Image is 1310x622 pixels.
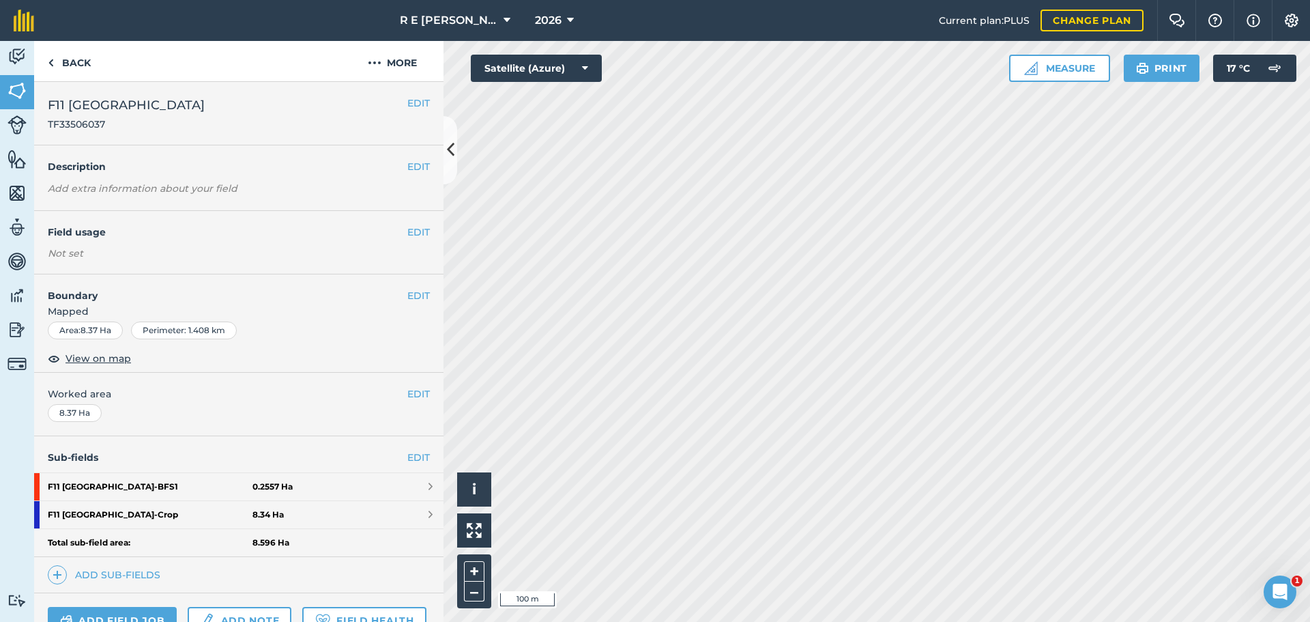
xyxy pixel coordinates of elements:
img: A question mark icon [1207,14,1223,27]
h4: Description [48,159,430,174]
img: svg+xml;base64,PHN2ZyB4bWxucz0iaHR0cDovL3d3dy53My5vcmcvMjAwMC9zdmciIHdpZHRoPSIxOSIgaGVpZ2h0PSIyNC... [1136,60,1149,76]
div: Area : 8.37 Ha [48,322,123,339]
button: + [464,561,484,582]
span: TF33506037 [48,117,205,131]
button: EDIT [407,225,430,240]
strong: 8.596 Ha [252,537,289,548]
strong: 0.2557 Ha [252,481,293,492]
img: svg+xml;base64,PD94bWwgdmVyc2lvbj0iMS4wIiBlbmNvZGluZz0idXRmLTgiPz4KPCEtLSBHZW5lcmF0b3I6IEFkb2JlIE... [8,354,27,373]
span: F11 [GEOGRAPHIC_DATA] [48,96,205,115]
span: 17 ° C [1227,55,1250,82]
img: svg+xml;base64,PHN2ZyB4bWxucz0iaHR0cDovL3d3dy53My5vcmcvMjAwMC9zdmciIHdpZHRoPSIxNCIgaGVpZ2h0PSIyNC... [53,567,62,583]
iframe: Intercom live chat [1264,576,1296,608]
span: 2026 [535,12,562,29]
img: svg+xml;base64,PHN2ZyB4bWxucz0iaHR0cDovL3d3dy53My5vcmcvMjAwMC9zdmciIHdpZHRoPSIyMCIgaGVpZ2h0PSIyNC... [368,55,381,71]
button: Print [1124,55,1200,82]
img: svg+xml;base64,PHN2ZyB4bWxucz0iaHR0cDovL3d3dy53My5vcmcvMjAwMC9zdmciIHdpZHRoPSI5IiBoZWlnaHQ9IjI0Ii... [48,55,54,71]
span: 1 [1292,576,1302,586]
span: Mapped [34,304,443,319]
img: svg+xml;base64,PD94bWwgdmVyc2lvbj0iMS4wIiBlbmNvZGluZz0idXRmLTgiPz4KPCEtLSBHZW5lcmF0b3I6IEFkb2JlIE... [8,251,27,272]
button: 17 °C [1213,55,1296,82]
button: More [341,41,443,81]
img: svg+xml;base64,PHN2ZyB4bWxucz0iaHR0cDovL3d3dy53My5vcmcvMjAwMC9zdmciIHdpZHRoPSI1NiIgaGVpZ2h0PSI2MC... [8,81,27,101]
img: svg+xml;base64,PHN2ZyB4bWxucz0iaHR0cDovL3d3dy53My5vcmcvMjAwMC9zdmciIHdpZHRoPSIxNyIgaGVpZ2h0PSIxNy... [1247,12,1260,29]
img: Four arrows, one pointing top left, one top right, one bottom right and the last bottom left [467,523,482,538]
span: i [472,481,476,498]
img: svg+xml;base64,PD94bWwgdmVyc2lvbj0iMS4wIiBlbmNvZGluZz0idXRmLTgiPz4KPCEtLSBHZW5lcmF0b3I6IEFkb2JlIE... [8,217,27,238]
button: EDIT [407,386,430,401]
a: F11 [GEOGRAPHIC_DATA]-BFS10.2557 Ha [34,473,443,500]
span: R E [PERSON_NAME] [400,12,498,29]
strong: F11 [GEOGRAPHIC_DATA] - Crop [48,501,252,528]
span: Current plan : PLUS [939,13,1030,28]
strong: F11 [GEOGRAPHIC_DATA] - BFS1 [48,473,252,500]
button: – [464,582,484,602]
button: Measure [1009,55,1110,82]
strong: Total sub-field area: [48,537,252,548]
div: 8.37 Ha [48,404,102,422]
button: Satellite (Azure) [471,55,602,82]
a: F11 [GEOGRAPHIC_DATA]-Crop8.34 Ha [34,501,443,528]
em: Add extra information about your field [48,182,237,195]
a: Change plan [1040,10,1144,31]
a: EDIT [407,450,430,465]
strong: 8.34 Ha [252,509,284,520]
img: svg+xml;base64,PD94bWwgdmVyc2lvbj0iMS4wIiBlbmNvZGluZz0idXRmLTgiPz4KPCEtLSBHZW5lcmF0b3I6IEFkb2JlIE... [8,46,27,67]
button: EDIT [407,159,430,174]
button: View on map [48,350,131,367]
span: Worked area [48,386,430,401]
img: svg+xml;base64,PD94bWwgdmVyc2lvbj0iMS4wIiBlbmNvZGluZz0idXRmLTgiPz4KPCEtLSBHZW5lcmF0b3I6IEFkb2JlIE... [8,115,27,135]
img: fieldmargin Logo [14,10,34,31]
h4: Sub-fields [34,450,443,465]
span: View on map [65,351,131,366]
button: i [457,472,491,507]
div: Not set [48,246,430,260]
img: svg+xml;base64,PHN2ZyB4bWxucz0iaHR0cDovL3d3dy53My5vcmcvMjAwMC9zdmciIHdpZHRoPSI1NiIgaGVpZ2h0PSI2MC... [8,149,27,169]
img: A cog icon [1283,14,1300,27]
img: svg+xml;base64,PHN2ZyB4bWxucz0iaHR0cDovL3d3dy53My5vcmcvMjAwMC9zdmciIHdpZHRoPSI1NiIgaGVpZ2h0PSI2MC... [8,183,27,203]
button: EDIT [407,288,430,303]
img: Two speech bubbles overlapping with the left bubble in the forefront [1169,14,1185,27]
img: svg+xml;base64,PHN2ZyB4bWxucz0iaHR0cDovL3d3dy53My5vcmcvMjAwMC9zdmciIHdpZHRoPSIxOCIgaGVpZ2h0PSIyNC... [48,350,60,367]
img: svg+xml;base64,PD94bWwgdmVyc2lvbj0iMS4wIiBlbmNvZGluZz0idXRmLTgiPz4KPCEtLSBHZW5lcmF0b3I6IEFkb2JlIE... [8,285,27,306]
img: svg+xml;base64,PD94bWwgdmVyc2lvbj0iMS4wIiBlbmNvZGluZz0idXRmLTgiPz4KPCEtLSBHZW5lcmF0b3I6IEFkb2JlIE... [8,320,27,340]
a: Add sub-fields [48,565,166,584]
img: Ruler icon [1024,61,1038,75]
button: EDIT [407,96,430,111]
h4: Boundary [34,274,407,303]
h4: Field usage [48,225,407,240]
img: svg+xml;base64,PD94bWwgdmVyc2lvbj0iMS4wIiBlbmNvZGluZz0idXRmLTgiPz4KPCEtLSBHZW5lcmF0b3I6IEFkb2JlIE... [8,594,27,607]
a: Back [34,41,104,81]
div: Perimeter : 1.408 km [131,322,237,339]
img: svg+xml;base64,PD94bWwgdmVyc2lvbj0iMS4wIiBlbmNvZGluZz0idXRmLTgiPz4KPCEtLSBHZW5lcmF0b3I6IEFkb2JlIE... [1261,55,1288,82]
